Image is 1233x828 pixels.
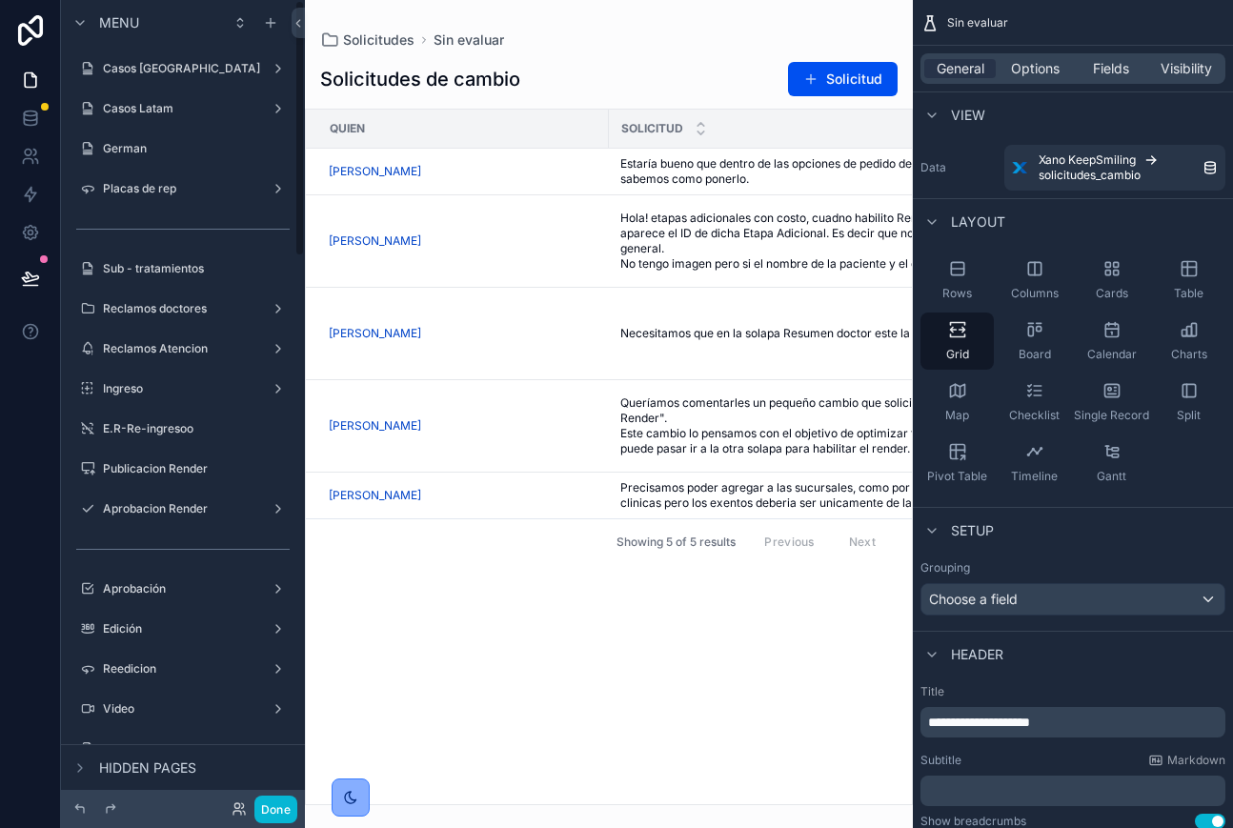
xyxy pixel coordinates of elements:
span: Markdown [1167,753,1225,768]
span: Timeline [1011,469,1058,484]
span: Fields [1093,59,1129,78]
span: Menu [99,13,139,32]
label: Ingreso [103,381,263,396]
a: Xano KeepSmilingsolicitudes_cambio [1004,145,1225,191]
label: Casos [GEOGRAPHIC_DATA] [103,61,263,76]
button: Gantt [1075,434,1148,492]
button: Cards [1075,252,1148,309]
label: Aprobación [103,581,263,596]
a: Ingreso [72,374,293,404]
a: bots [72,734,293,764]
span: View [951,106,985,125]
label: Reclamos doctores [103,301,263,316]
button: Calendar [1075,313,1148,370]
label: bots [103,741,290,757]
span: Split [1177,408,1201,423]
span: solicitud [621,121,683,136]
a: Video [72,694,293,724]
div: scrollable content [920,707,1225,737]
label: Grouping [920,560,970,576]
a: Markdown [1148,753,1225,768]
a: Casos [GEOGRAPHIC_DATA] [72,53,293,84]
span: Pivot Table [927,469,987,484]
span: Visibility [1161,59,1212,78]
button: Table [1152,252,1225,309]
label: Casos Latam [103,101,263,116]
span: Board [1019,347,1051,362]
div: scrollable content [920,776,1225,806]
label: Aprobacion Render [103,501,263,516]
button: Rows [920,252,994,309]
span: Columns [1011,286,1059,301]
span: Options [1011,59,1060,78]
span: Layout [951,212,1005,232]
button: Pivot Table [920,434,994,492]
label: E.R-Re-ingresoo [103,421,290,436]
span: Cards [1096,286,1128,301]
span: Hidden pages [99,758,196,778]
img: Xano logo [1012,160,1027,175]
a: Sub - tratamientos [72,253,293,284]
a: Reclamos doctores [72,293,293,324]
span: Grid [946,347,969,362]
label: Reclamos Atencion [103,341,263,356]
span: Xano KeepSmiling [1039,152,1136,168]
button: Choose a field [920,583,1225,616]
label: Video [103,701,263,717]
a: Aprobación [72,574,293,604]
button: Done [254,796,297,823]
button: Checklist [998,374,1071,431]
button: Map [920,374,994,431]
a: Reclamos Atencion [72,333,293,364]
span: General [937,59,984,78]
span: Charts [1171,347,1207,362]
label: Edición [103,621,263,636]
label: Sub - tratamientos [103,261,290,276]
span: quien [330,121,365,136]
label: Data [920,160,997,175]
span: Map [945,408,969,423]
label: Title [920,684,1225,699]
button: Grid [920,313,994,370]
a: Reedicion [72,654,293,684]
label: Placas de rep [103,181,263,196]
span: Single Record [1074,408,1149,423]
span: Checklist [1009,408,1060,423]
span: Showing 5 of 5 results [616,535,736,550]
span: Table [1174,286,1203,301]
button: Single Record [1075,374,1148,431]
a: German [72,133,293,164]
span: Setup [951,521,994,540]
button: Charts [1152,313,1225,370]
button: Timeline [998,434,1071,492]
button: Split [1152,374,1225,431]
a: Aprobacion Render [72,494,293,524]
a: Publicacion Render [72,454,293,484]
a: Edición [72,614,293,644]
label: Reedicion [103,661,263,677]
span: Header [951,645,1003,664]
button: Columns [998,252,1071,309]
label: Subtitle [920,753,961,768]
span: Gantt [1097,469,1126,484]
a: Placas de rep [72,173,293,204]
div: Choose a field [921,584,1224,615]
span: solicitudes_cambio [1039,168,1141,183]
button: Board [998,313,1071,370]
span: Sin evaluar [947,15,1008,30]
span: Rows [942,286,972,301]
label: German [103,141,290,156]
span: Calendar [1087,347,1137,362]
a: E.R-Re-ingresoo [72,414,293,444]
label: Publicacion Render [103,461,290,476]
a: Casos Latam [72,93,293,124]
